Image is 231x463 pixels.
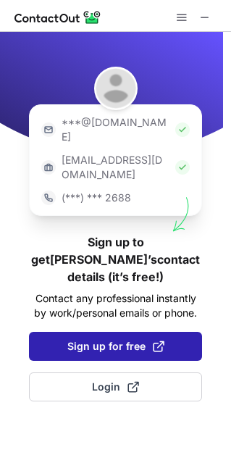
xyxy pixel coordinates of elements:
p: [EMAIL_ADDRESS][DOMAIN_NAME] [62,153,169,182]
img: https://contactout.com/extension/app/static/media/login-email-icon.f64bce713bb5cd1896fef81aa7b14a... [41,122,56,137]
button: Login [29,372,202,401]
img: Bill Gates [94,67,138,110]
span: Sign up for free [67,339,164,354]
img: Check Icon [175,160,190,175]
img: https://contactout.com/extension/app/static/media/login-work-icon.638a5007170bc45168077fde17b29a1... [41,160,56,175]
span: Login [92,380,139,394]
button: Sign up for free [29,332,202,361]
p: ***@[DOMAIN_NAME] [62,115,169,144]
p: Contact any professional instantly by work/personal emails or phone. [29,291,202,320]
h1: Sign up to get [PERSON_NAME]’s contact details (it’s free!) [29,233,202,285]
img: ContactOut v5.3.10 [14,9,101,26]
img: https://contactout.com/extension/app/static/media/login-phone-icon.bacfcb865e29de816d437549d7f4cb... [41,191,56,205]
img: Check Icon [175,122,190,137]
